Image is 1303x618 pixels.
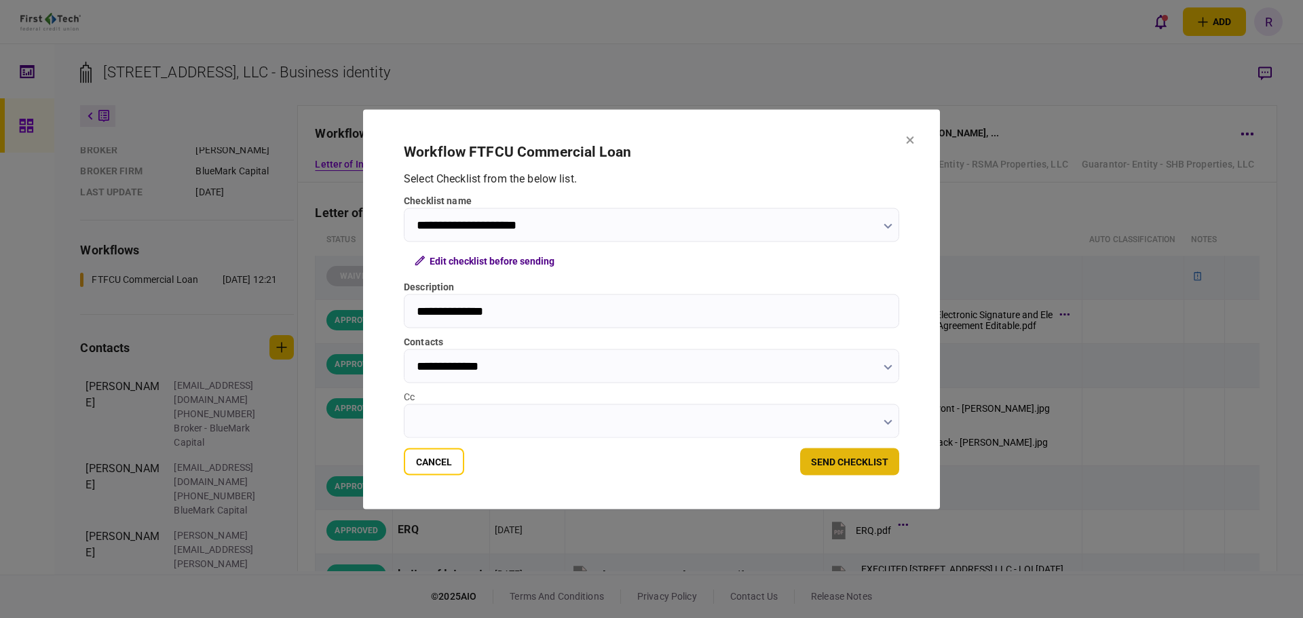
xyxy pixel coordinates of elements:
label: Description [404,279,899,294]
button: Edit checklist before sending [404,248,565,273]
div: Select Checklist from the below list . [404,170,899,187]
input: checklist name [404,208,899,242]
div: Cc [404,389,899,404]
input: contacts [404,349,899,383]
button: Cancel [404,448,464,475]
label: checklist name [404,193,899,208]
h2: workflow FTFCU Commercial Loan [404,143,899,160]
label: contacts [404,334,899,349]
input: Description [404,294,899,328]
button: send checklist [800,448,899,475]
